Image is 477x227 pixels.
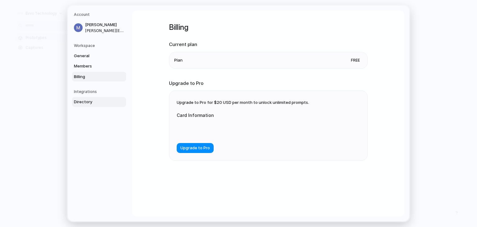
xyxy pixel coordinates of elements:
[74,74,114,80] span: Billing
[180,145,210,151] span: Upgrade to Pro
[74,63,114,69] span: Members
[177,112,301,118] label: Card Information
[74,12,126,17] h5: Account
[72,61,126,71] a: Members
[182,126,296,132] iframe: Secure card payment input frame
[177,143,214,153] button: Upgrade to Pro
[177,100,309,105] span: Upgrade to Pro for $20 USD per month to unlock unlimited prompts.
[348,57,362,63] span: Free
[174,57,183,63] span: Plan
[169,22,368,33] h1: Billing
[74,89,126,95] h5: Integrations
[72,51,126,61] a: General
[169,80,368,87] h2: Upgrade to Pro
[74,99,114,105] span: Directory
[169,41,368,48] h2: Current plan
[72,72,126,82] a: Billing
[85,22,125,28] span: [PERSON_NAME]
[72,97,126,107] a: Directory
[74,53,114,59] span: General
[74,43,126,49] h5: Workspace
[72,20,126,35] a: [PERSON_NAME][PERSON_NAME][EMAIL_ADDRESS][DOMAIN_NAME]
[85,28,125,34] span: [PERSON_NAME][EMAIL_ADDRESS][DOMAIN_NAME]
